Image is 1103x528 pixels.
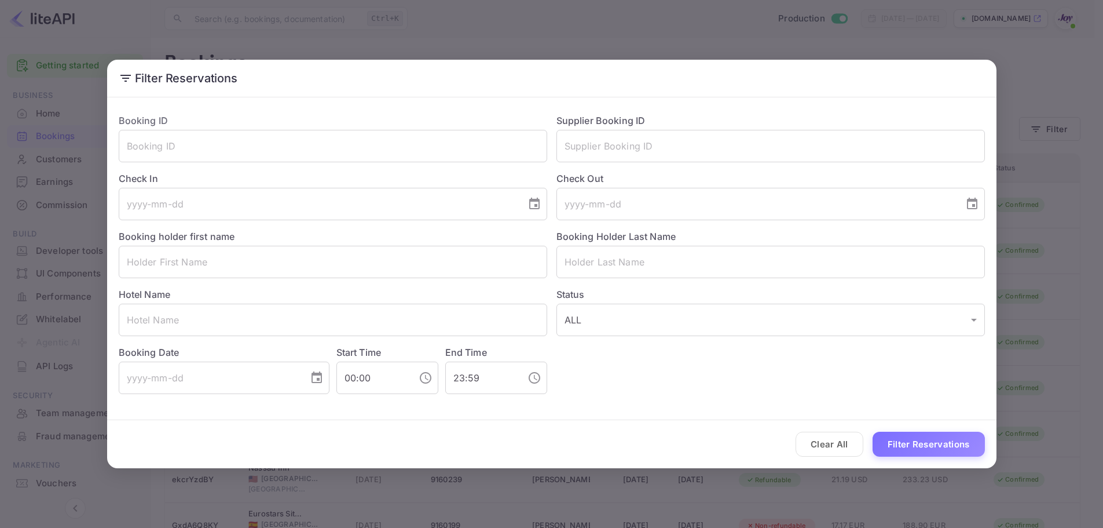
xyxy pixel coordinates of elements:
[556,231,676,242] label: Booking Holder Last Name
[107,60,996,97] h2: Filter Reservations
[414,366,437,389] button: Choose time, selected time is 12:00 AM
[119,304,547,336] input: Hotel Name
[119,246,547,278] input: Holder First Name
[119,345,329,359] label: Booking Date
[119,115,168,126] label: Booking ID
[119,289,171,300] label: Hotel Name
[556,130,985,162] input: Supplier Booking ID
[119,231,235,242] label: Booking holder first name
[119,362,301,394] input: yyyy-mm-dd
[119,172,547,185] label: Check In
[336,347,382,358] label: Start Time
[445,362,518,394] input: hh:mm
[119,130,547,162] input: Booking ID
[556,115,646,126] label: Supplier Booking ID
[796,432,863,457] button: Clear All
[873,432,985,457] button: Filter Reservations
[523,192,546,216] button: Choose date
[523,366,546,389] button: Choose time, selected time is 11:59 PM
[556,188,956,220] input: yyyy-mm-dd
[556,246,985,278] input: Holder Last Name
[556,172,985,185] label: Check Out
[336,362,409,394] input: hh:mm
[119,188,518,220] input: yyyy-mm-dd
[556,287,985,301] label: Status
[961,192,984,216] button: Choose date
[305,366,328,389] button: Choose date
[556,304,985,336] div: ALL
[445,347,487,358] label: End Time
